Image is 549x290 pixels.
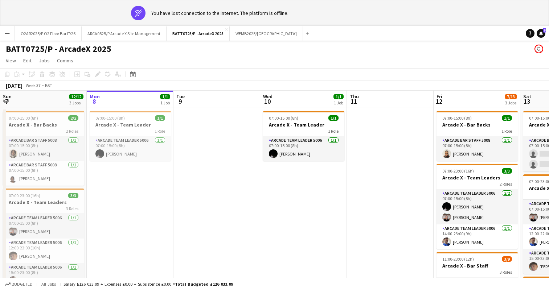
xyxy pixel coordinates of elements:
app-job-card: 07:00-23:00 (16h)3/3Arcade X - Team Leaders3 RolesArcade Team Leader 50061/107:00-15:00 (8h)[PERS... [3,188,84,288]
h3: Arcade X - Bar Staff [437,262,518,269]
app-card-role: Arcade Bar Staff 50081/107:00-15:00 (8h)[PERSON_NAME] [437,136,518,161]
span: 1/1 [502,115,512,121]
span: 1/1 [155,115,165,121]
span: 07:00-15:00 (8h) [269,115,298,121]
a: 6 [537,29,545,38]
h3: Arcade X - Team Leaders [3,199,84,206]
span: Sun [3,93,12,100]
button: Budgeted [4,280,34,288]
span: Total Budgeted £126 033.09 [175,281,233,287]
span: 07:00-23:00 (16h) [9,193,40,198]
a: Jobs [36,56,53,65]
span: 7 [2,97,12,105]
span: 07:00-15:00 (8h) [442,115,472,121]
span: Jobs [39,57,50,64]
span: 07:00-15:00 (8h) [95,115,125,121]
app-card-role: Arcade Team Leader 50062/207:00-15:00 (8h)[PERSON_NAME][PERSON_NAME] [437,189,518,224]
span: 6 [543,28,546,33]
span: All jobs [40,281,57,287]
div: 3 Jobs [505,100,517,105]
span: 12 [435,97,442,105]
span: 9 [175,97,185,105]
button: ARCA0825/P Arcade X Site Management [82,26,167,41]
span: 8 [89,97,100,105]
button: WEMB2025/[GEOGRAPHIC_DATA] [230,26,303,41]
span: 2/2 [68,115,78,121]
div: You have lost connection to the internet. The platform is offline. [151,10,288,16]
span: Sat [523,93,531,100]
div: BST [45,83,52,88]
span: 3/3 [68,193,78,198]
span: 11:00-23:00 (12h) [442,256,474,262]
h3: Arcade X - Bar Backs [3,121,84,128]
div: 1 Job [160,100,170,105]
span: 1/1 [333,94,344,99]
span: 1/1 [328,115,339,121]
a: Edit [20,56,34,65]
app-card-role: Arcade Bar Staff 50081/107:00-15:00 (8h)[PERSON_NAME] [3,136,84,161]
h3: Arcade X - Bar Backs [437,121,518,128]
div: [DATE] [6,82,22,89]
app-job-card: 07:00-15:00 (8h)1/1Arcade X - Team Leader1 RoleArcade Team Leader 50061/107:00-15:00 (8h)[PERSON_... [90,111,171,161]
app-card-role: Arcade Team Leader 50061/115:00-23:00 (8h)[PERSON_NAME] [3,263,84,288]
span: View [6,57,16,64]
span: Edit [23,57,32,64]
span: 2 Roles [66,128,78,134]
span: Budgeted [12,282,33,287]
span: Week 37 [24,83,42,88]
span: Fri [437,93,442,100]
h3: Arcade X - Team Leader [263,121,344,128]
app-card-role: Arcade Team Leader 50061/107:00-15:00 (8h)[PERSON_NAME] [3,214,84,239]
app-job-card: 07:00-15:00 (8h)2/2Arcade X - Bar Backs2 RolesArcade Bar Staff 50081/107:00-15:00 (8h)[PERSON_NAM... [3,111,84,186]
span: 3/3 [502,168,512,174]
span: 1 Role [328,128,339,134]
h3: Arcade X - Team Leader [90,121,171,128]
span: 10 [262,97,273,105]
button: BATT0725/P - ArcadeX 2025 [167,26,230,41]
span: Comms [57,57,73,64]
app-card-role: Arcade Team Leader 50061/107:00-15:00 (8h)[PERSON_NAME] [90,136,171,161]
div: 3 Jobs [69,100,83,105]
span: Mon [90,93,100,100]
app-job-card: 07:00-23:00 (16h)3/3Arcade X - Team Leaders2 RolesArcade Team Leader 50062/207:00-15:00 (8h)[PERS... [437,164,518,249]
span: Tue [176,93,185,100]
app-card-role: Arcade Team Leader 50061/112:00-22:00 (10h)[PERSON_NAME] [3,239,84,263]
span: Wed [263,93,273,100]
app-job-card: 07:00-15:00 (8h)1/1Arcade X - Bar Backs1 RoleArcade Bar Staff 50081/107:00-15:00 (8h)[PERSON_NAME] [437,111,518,161]
h1: BATT0725/P - ArcadeX 2025 [6,43,111,54]
span: 13 [522,97,531,105]
app-card-role: Arcade Team Leader 50061/107:00-15:00 (8h)[PERSON_NAME] [263,136,344,161]
span: 3 Roles [500,269,512,275]
app-card-role: Arcade Bar Staff 50081/107:00-15:00 (8h)[PERSON_NAME] [3,161,84,186]
h3: Arcade X - Team Leaders [437,174,518,181]
span: 07:00-23:00 (16h) [442,168,474,174]
a: View [3,56,19,65]
span: Thu [350,93,359,100]
span: 3/9 [502,256,512,262]
span: 1 Role [155,128,165,134]
button: O2AR2025/P O2 Floor Bar FY26 [15,26,82,41]
span: 07:00-15:00 (8h) [9,115,38,121]
div: Salary £126 033.09 + Expenses £0.00 + Subsistence £0.00 = [63,281,233,287]
app-job-card: 07:00-15:00 (8h)1/1Arcade X - Team Leader1 RoleArcade Team Leader 50061/107:00-15:00 (8h)[PERSON_... [263,111,344,161]
app-user-avatar: Callum Rhodes [534,45,543,53]
a: Comms [54,56,76,65]
span: 11 [349,97,359,105]
app-card-role: Arcade Team Leader 50061/114:00-23:00 (9h)[PERSON_NAME] [437,224,518,249]
span: 7/13 [505,94,517,99]
span: 1/1 [160,94,170,99]
span: 1 Role [501,128,512,134]
span: 3 Roles [66,206,78,211]
span: 2 Roles [500,181,512,187]
span: 12/12 [69,94,83,99]
div: 1 Job [334,100,343,105]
